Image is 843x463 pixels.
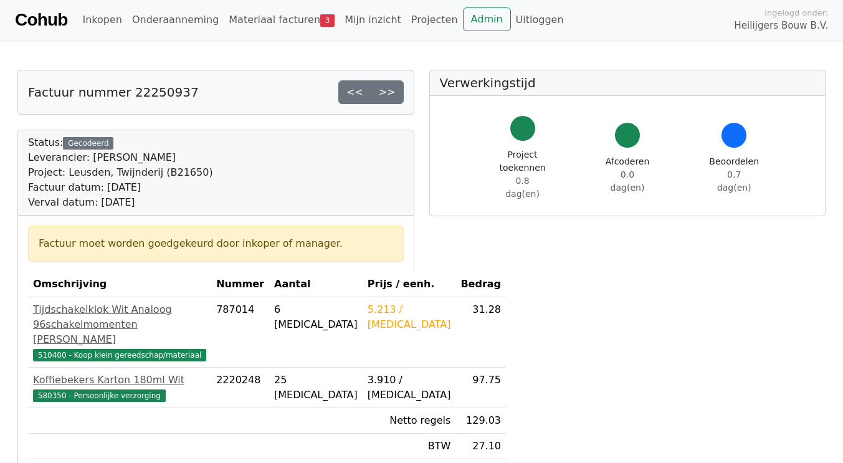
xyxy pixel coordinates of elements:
a: Projecten [406,7,463,32]
a: Uitloggen [511,7,569,32]
div: Leverancier: [PERSON_NAME] [28,150,213,165]
div: Project: Leusden, Twijnderij (B21650) [28,165,213,180]
td: 31.28 [455,297,506,368]
a: Tijdschakelklok Wit Analoog 96schakelmomenten [PERSON_NAME]510400 - Koop klein gereedschap/materiaal [33,302,206,362]
a: Inkopen [77,7,126,32]
td: 97.75 [455,368,506,408]
th: Nummer [211,272,269,297]
div: Factuur moet worden goedgekeurd door inkoper of manager. [39,236,393,251]
a: Onderaanneming [127,7,224,32]
a: >> [371,80,404,104]
div: Tijdschakelklok Wit Analoog 96schakelmomenten [PERSON_NAME] [33,302,206,347]
div: Gecodeerd [63,137,113,150]
div: 6 [MEDICAL_DATA] [274,302,358,332]
a: Mijn inzicht [340,7,406,32]
td: BTW [363,434,456,459]
th: Aantal [269,272,363,297]
span: Ingelogd onder: [764,7,828,19]
a: Cohub [15,5,67,35]
span: 3 [320,14,335,27]
div: 3.910 / [MEDICAL_DATA] [368,373,451,403]
td: 787014 [211,297,269,368]
th: Prijs / eenh. [363,272,456,297]
div: Factuur datum: [DATE] [28,180,213,195]
td: 129.03 [455,408,506,434]
span: 0.8 dag(en) [505,176,540,199]
div: Status: [28,135,213,210]
a: Koffiebekers Karton 180ml Wit580350 - Persoonlijke verzorging [33,373,206,403]
h5: Verwerkingstijd [440,75,816,90]
a: Admin [463,7,511,31]
span: 580350 - Persoonlijke verzorging [33,389,166,402]
div: Afcoderen [606,155,650,194]
span: 510400 - Koop klein gereedschap/materiaal [33,349,206,361]
div: Beoordelen [709,155,759,194]
span: 0.0 dag(en) [611,169,645,193]
a: << [338,80,371,104]
div: 5.213 / [MEDICAL_DATA] [368,302,451,332]
span: Heilijgers Bouw B.V. [734,19,828,33]
th: Omschrijving [28,272,211,297]
td: 27.10 [455,434,506,459]
div: Koffiebekers Karton 180ml Wit [33,373,206,388]
span: 0.7 dag(en) [717,169,751,193]
td: Netto regels [363,408,456,434]
div: 25 [MEDICAL_DATA] [274,373,358,403]
a: Materiaal facturen3 [224,7,340,32]
div: Project toekennen [500,148,546,201]
div: Verval datum: [DATE] [28,195,213,210]
h5: Factuur nummer 22250937 [28,85,199,100]
td: 2220248 [211,368,269,408]
th: Bedrag [455,272,506,297]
